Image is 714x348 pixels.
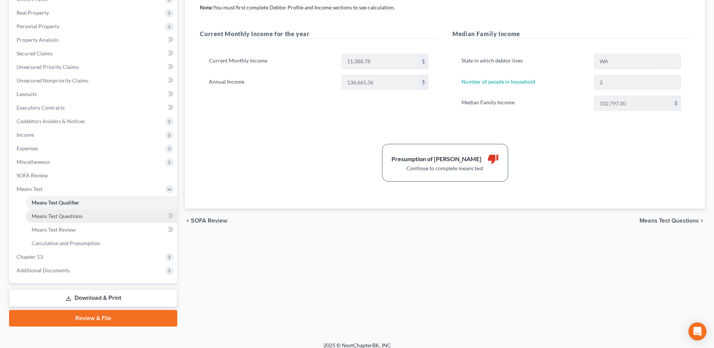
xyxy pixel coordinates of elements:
a: Property Analysis [11,33,177,47]
div: $ [671,96,681,110]
a: Unsecured Nonpriority Claims [11,74,177,87]
span: Means Test Questions [639,218,699,224]
a: Calculation and Presumption [26,237,177,250]
div: Open Intercom Messenger [688,322,706,340]
span: Personal Property [17,23,59,29]
div: Presumption of [PERSON_NAME] [391,155,481,163]
a: Number of people in household [461,78,535,85]
a: SOFA Review [11,169,177,182]
i: chevron_right [699,218,705,224]
div: $ [419,75,428,90]
span: Executory Contracts [17,104,65,111]
span: Calculation and Presumption [32,240,100,246]
a: Secured Claims [11,47,177,60]
input: 0.00 [594,96,671,110]
span: Income [17,131,34,138]
span: Secured Claims [17,50,53,56]
i: chevron_left [185,218,191,224]
label: State in which debtor lives [458,54,590,69]
h5: Current Monthly Income for the year [200,29,437,39]
a: Means Test Review [26,223,177,237]
span: Real Property [17,9,49,16]
span: Miscellaneous [17,159,50,165]
span: Unsecured Nonpriority Claims [17,77,88,84]
input: State [594,54,681,69]
span: Means Test Questions [32,213,82,219]
button: Means Test Questions chevron_right [639,218,705,224]
label: Median Family Income [458,96,590,111]
span: Means Test Review [32,226,76,233]
a: Unsecured Priority Claims [11,60,177,74]
span: Chapter 13 [17,253,43,260]
div: $ [419,54,428,69]
i: thumb_down [487,153,499,165]
a: Download & Print [9,289,177,307]
span: Property Analysis [17,37,58,43]
a: Lawsuits [11,87,177,101]
strong: Note: [200,4,213,11]
div: Continue to complete means test [391,165,499,172]
label: Current Monthly Income [205,54,338,69]
button: chevron_left SOFA Review [185,218,227,224]
input: 0.00 [342,54,419,69]
input: -- [594,75,681,90]
h5: Median Family Income [452,29,690,39]
p: You must first complete Debtor Profile and Income sections to see calculation. [200,4,690,11]
a: Means Test Qualifier [26,196,177,209]
label: Annual Income [205,75,338,90]
span: Unsecured Priority Claims [17,64,79,70]
span: Lawsuits [17,91,37,97]
span: SOFA Review [191,218,227,224]
a: Review & File [9,310,177,327]
span: Means Test [17,186,43,192]
span: Codebtors Insiders & Notices [17,118,85,124]
span: Means Test Qualifier [32,199,79,206]
a: Means Test Questions [26,209,177,223]
span: SOFA Review [17,172,48,179]
a: Executory Contracts [11,101,177,114]
input: 0.00 [342,75,419,90]
span: Expenses [17,145,38,151]
span: Additional Documents [17,267,70,273]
